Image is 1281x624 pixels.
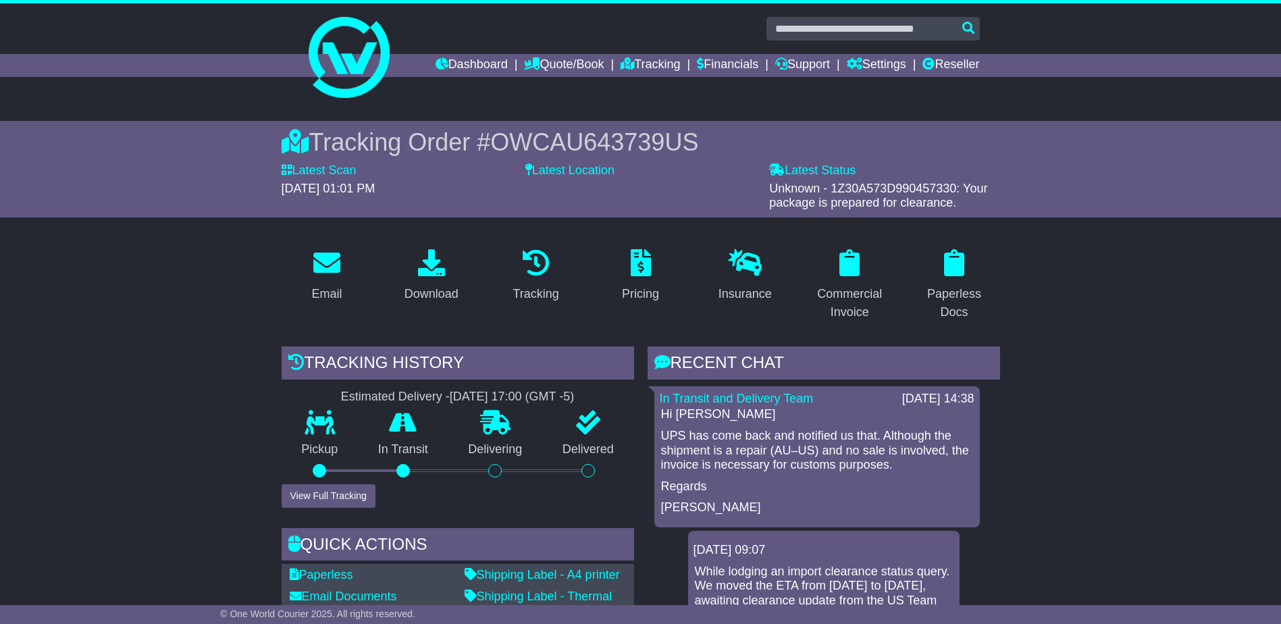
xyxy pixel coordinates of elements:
div: Estimated Delivery - [282,390,634,405]
div: [DATE] 09:07 [694,543,954,558]
p: Hi [PERSON_NAME] [661,407,973,422]
span: © One World Courier 2025. All rights reserved. [220,608,415,619]
div: Tracking [513,285,558,303]
span: [DATE] 01:01 PM [282,182,375,195]
a: Download [396,244,467,308]
div: Tracking history [282,346,634,383]
a: Reseller [922,54,979,77]
div: Tracking Order # [282,128,1000,157]
a: Email [303,244,350,308]
div: [DATE] 14:38 [902,392,974,407]
a: Pricing [613,244,668,308]
a: Financials [697,54,758,77]
a: In Transit and Delivery Team [660,392,814,405]
div: RECENT CHAT [648,346,1000,383]
a: Shipping Label - A4 printer [465,568,620,581]
a: Dashboard [436,54,508,77]
a: Email Documents [290,590,397,603]
div: Commercial Invoice [813,285,887,321]
a: Insurance [710,244,781,308]
p: Delivering [448,442,543,457]
p: In Transit [358,442,448,457]
a: Quote/Book [524,54,604,77]
a: Commercial Invoice [804,244,895,326]
label: Latest Status [769,163,856,178]
a: Tracking [504,244,567,308]
div: Quick Actions [282,528,634,565]
div: Download [404,285,459,303]
div: [DATE] 17:00 (GMT -5) [450,390,574,405]
p: While lodging an import clearance status query. We moved the ETA from [DATE] to [DATE], awaiting ... [695,565,953,608]
label: Latest Scan [282,163,357,178]
span: OWCAU643739US [490,128,698,156]
a: Support [775,54,830,77]
button: View Full Tracking [282,484,375,508]
p: Delivered [542,442,634,457]
div: Insurance [718,285,772,303]
span: Unknown - 1Z30A573D990457330: Your package is prepared for clearance. [769,182,987,210]
p: [PERSON_NAME] [661,500,973,515]
div: Paperless Docs [918,285,991,321]
div: Email [311,285,342,303]
p: Pickup [282,442,359,457]
a: Tracking [621,54,680,77]
a: Settings [847,54,906,77]
p: Regards [661,479,973,494]
a: Paperless [290,568,353,581]
a: Paperless Docs [909,244,1000,326]
label: Latest Location [525,163,615,178]
div: Pricing [622,285,659,303]
p: UPS has come back and notified us that. Although the shipment is a repair (AU–US) and no sale is ... [661,429,973,473]
a: Shipping Label - Thermal printer [465,590,612,618]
